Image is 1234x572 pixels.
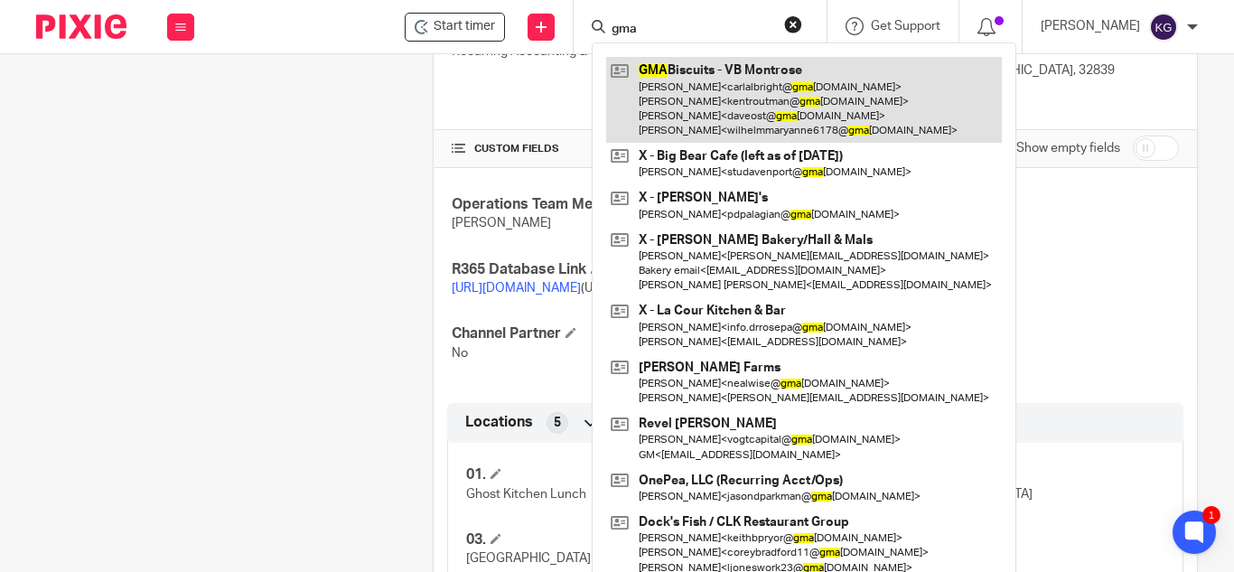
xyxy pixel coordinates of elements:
span: Locations [465,413,533,432]
h4: 01. [466,465,815,484]
span: Start timer [434,17,495,36]
span: Get Support [871,20,940,33]
div: 1 [1202,506,1220,524]
span: (UN: LC-Admin2; PW: LionChaser123!) [452,282,794,295]
div: E & G Holdings (Ghost Kitchen/B&B) [405,13,505,42]
h4: R365 Database Link [452,260,815,279]
p: [PERSON_NAME] [1041,17,1140,35]
img: svg%3E [1149,13,1178,42]
h4: Channel Partner [452,324,815,343]
span: No [452,347,468,360]
label: Show empty fields [1016,139,1120,157]
img: Pixie [36,14,126,39]
a: [URL][DOMAIN_NAME] [452,282,581,295]
h4: 03. [466,530,815,549]
h4: CUSTOM FIELDS [452,142,815,156]
span: Ghost Kitchen Lunch [466,488,586,501]
button: Clear [784,15,802,33]
h4: Operations Team Member [452,195,815,214]
span: 5 [554,414,561,432]
input: Search [610,22,772,38]
span: [GEOGRAPHIC_DATA] - opened [DATE] [466,552,685,565]
span: [PERSON_NAME] [452,217,551,230]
